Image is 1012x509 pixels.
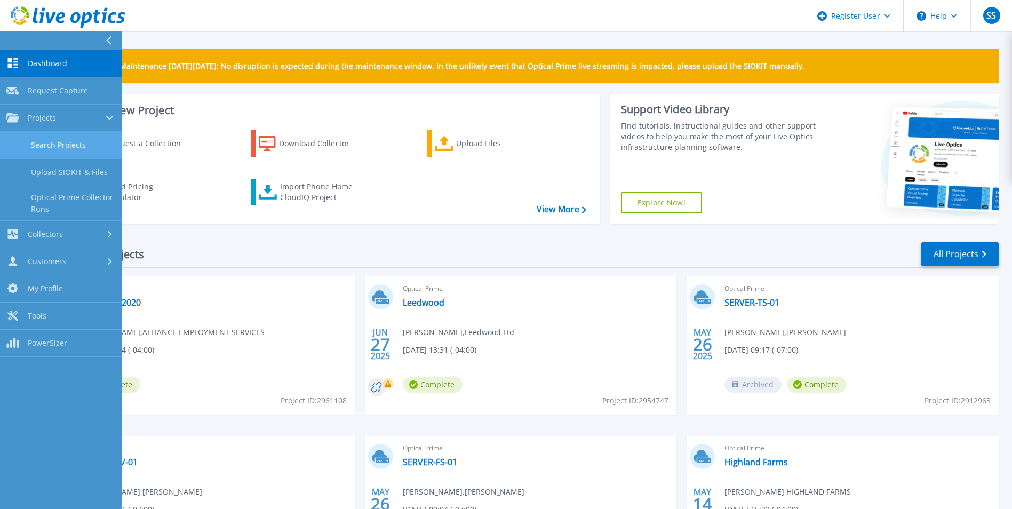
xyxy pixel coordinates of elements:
span: [DATE] 09:17 (-07:00) [724,344,798,356]
a: Cloud Pricing Calculator [76,179,195,205]
span: Tools [28,311,46,321]
span: Archived [724,377,782,393]
a: All Projects [921,242,999,266]
a: Download Collector [251,130,370,157]
span: Optical Prime [724,283,992,295]
span: 14 [693,499,712,508]
span: Customers [28,257,66,266]
span: Projects [28,113,56,123]
span: Optical Prime [81,283,348,295]
a: SERVER-FS-01 [403,457,457,467]
p: Scheduled Maintenance [DATE][DATE]: No disruption is expected during the maintenance window. In t... [79,62,804,70]
span: Project ID: 2961108 [281,395,347,407]
span: Request Capture [28,86,88,96]
span: 26 [371,499,390,508]
span: Project ID: 2954747 [602,395,668,407]
div: Cloud Pricing Calculator [105,181,190,203]
div: Request a Collection [106,133,192,154]
span: Optical Prime [403,442,671,454]
span: Complete [403,377,463,393]
div: MAY 2025 [692,325,713,364]
div: Download Collector [279,133,364,154]
span: [PERSON_NAME] , Leedwood Ltd [403,327,514,338]
span: [PERSON_NAME] , [PERSON_NAME] [724,327,846,338]
span: [PERSON_NAME] , ALLIANCE EMPLOYMENT SERVICES [81,327,265,338]
span: [PERSON_NAME] , [PERSON_NAME] [81,486,202,498]
span: Collectors [28,229,63,239]
div: Import Phone Home CloudIQ Project [280,181,363,203]
span: Optical Prime [81,442,348,454]
span: [DATE] 13:31 (-04:00) [403,344,476,356]
span: [PERSON_NAME] , [PERSON_NAME] [403,486,524,498]
a: Leedwood [403,297,444,308]
span: Complete [787,377,847,393]
span: 26 [693,340,712,349]
a: Upload Files [427,130,546,157]
span: Project ID: 2912963 [925,395,991,407]
span: 27 [371,340,390,349]
span: SS [986,11,996,20]
div: JUN 2025 [370,325,391,364]
span: PowerSizer [28,338,67,348]
h3: Start a New Project [76,105,586,116]
div: Find tutorials, instructional guides and other support videos to help you make the most of your L... [621,121,819,153]
span: [PERSON_NAME] , HIGHLAND FARMS [724,486,851,498]
a: SERVER-TS-01 [724,297,779,308]
div: Support Video Library [621,102,819,116]
div: Upload Files [456,133,541,154]
span: My Profile [28,284,63,293]
a: Request a Collection [76,130,195,157]
a: View More [537,204,586,214]
a: Highland Farms [724,457,788,467]
span: Optical Prime [724,442,992,454]
a: Explore Now! [621,192,702,213]
span: Dashboard [28,59,67,68]
span: Optical Prime [403,283,671,295]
